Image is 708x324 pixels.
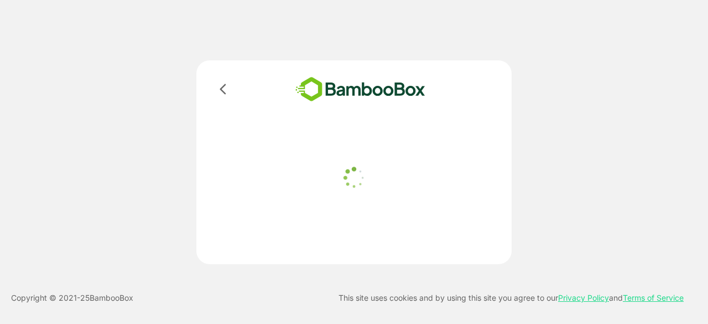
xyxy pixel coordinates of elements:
[279,74,441,105] img: bamboobox
[558,293,609,302] a: Privacy Policy
[340,164,368,192] img: loader
[339,291,684,305] p: This site uses cookies and by using this site you agree to our and
[623,293,684,302] a: Terms of Service
[11,291,133,305] p: Copyright © 2021- 25 BambooBox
